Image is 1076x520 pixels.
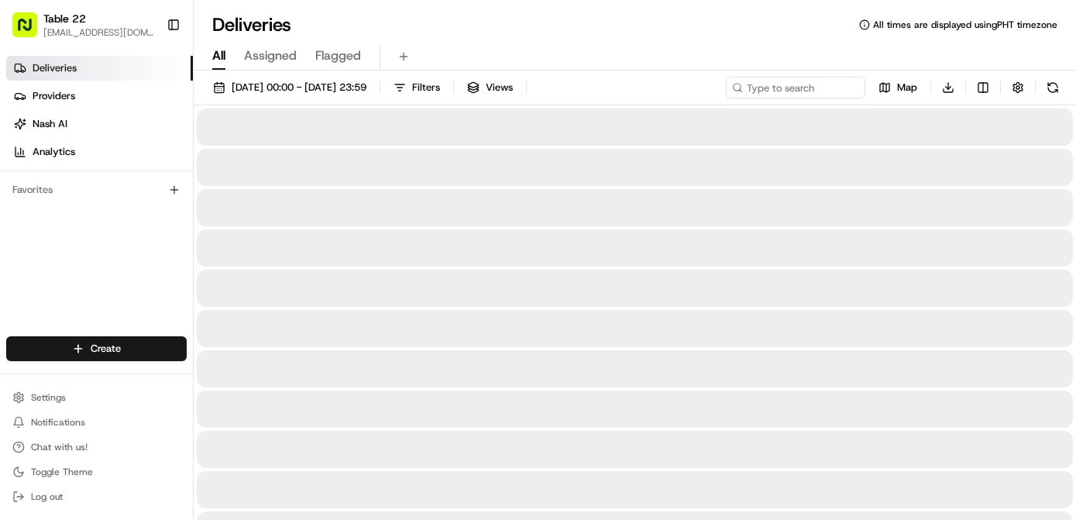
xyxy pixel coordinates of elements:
button: Settings [6,387,187,408]
button: Log out [6,486,187,508]
h1: Deliveries [212,12,291,37]
button: Table 22 [43,11,86,26]
a: Analytics [6,139,193,164]
button: Views [460,77,520,98]
span: Nash AI [33,117,67,131]
span: Analytics [33,145,75,159]
button: Notifications [6,412,187,433]
a: Deliveries [6,56,193,81]
span: Toggle Theme [31,466,93,478]
button: Filters [387,77,447,98]
button: Table 22[EMAIL_ADDRESS][DOMAIN_NAME] [6,6,160,43]
div: Favorites [6,177,187,202]
a: Providers [6,84,193,108]
button: Map [871,77,924,98]
span: Notifications [31,416,85,429]
span: Filters [412,81,440,95]
span: Settings [31,391,66,404]
button: Refresh [1042,77,1064,98]
button: Chat with us! [6,436,187,458]
span: Map [897,81,917,95]
span: [DATE] 00:00 - [DATE] 23:59 [232,81,366,95]
span: Log out [31,491,63,503]
span: Views [486,81,513,95]
span: All [212,46,225,65]
span: Create [91,342,121,356]
span: Assigned [244,46,297,65]
a: Nash AI [6,112,193,136]
button: Toggle Theme [6,461,187,483]
span: Chat with us! [31,441,88,453]
button: [DATE] 00:00 - [DATE] 23:59 [206,77,373,98]
button: Create [6,336,187,361]
input: Type to search [726,77,865,98]
span: Providers [33,89,75,103]
span: Flagged [315,46,361,65]
button: [EMAIL_ADDRESS][DOMAIN_NAME] [43,26,154,39]
span: All times are displayed using PHT timezone [873,19,1057,31]
span: Deliveries [33,61,77,75]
